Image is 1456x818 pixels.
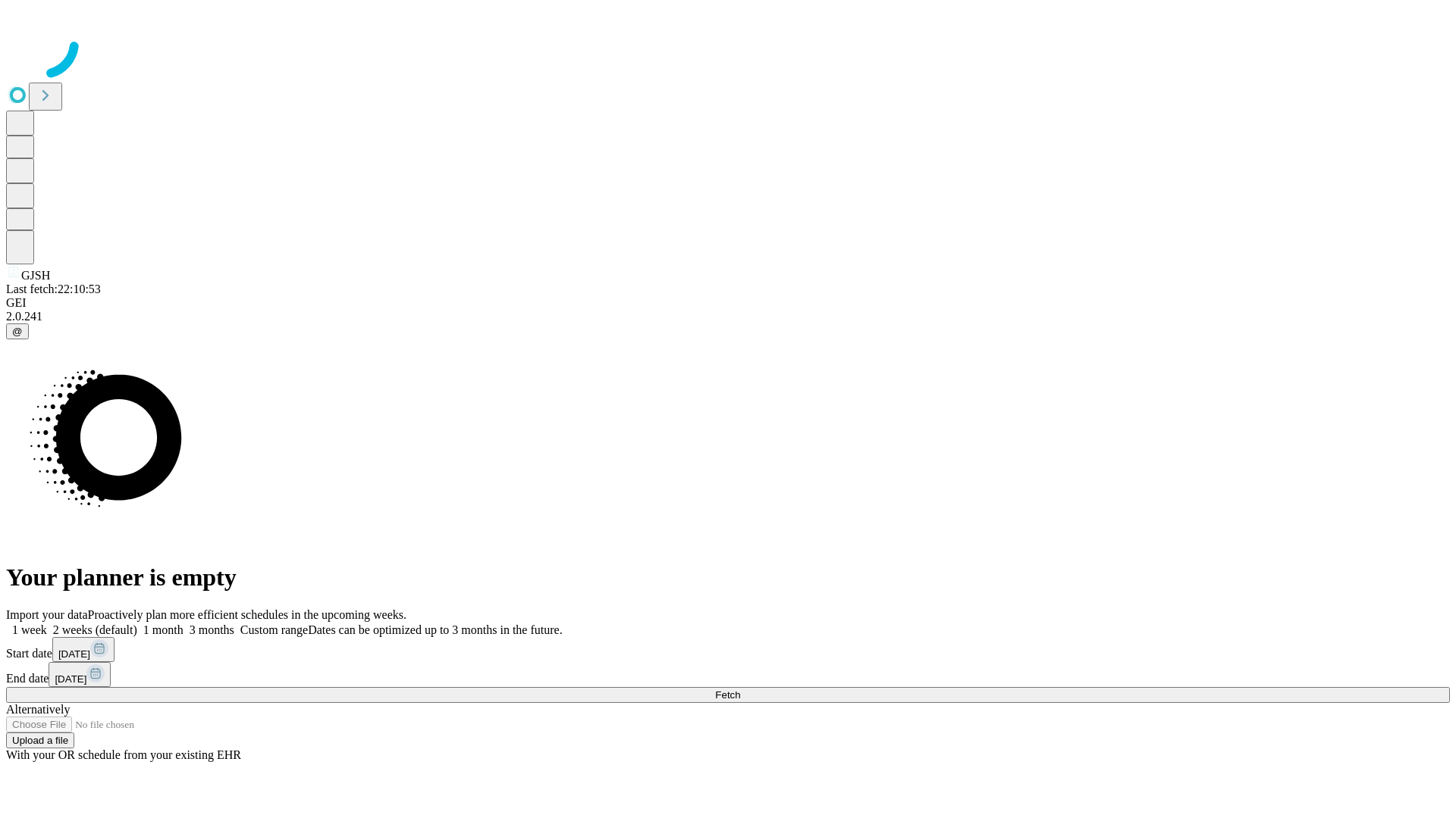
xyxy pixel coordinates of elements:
[12,326,23,337] span: @
[240,623,308,636] span: Custom range
[6,748,241,761] span: With your OR schedule from your existing EHR
[6,564,1450,592] h1: Your planner is empty
[6,662,1450,687] div: End date
[88,608,406,621] span: Proactively plan more efficient schedules in the upcoming weeks.
[6,687,1450,703] button: Fetch
[49,662,111,687] button: [DATE]
[6,608,88,621] span: Import your data
[6,283,101,295] span: Last fetch: 22:10:53
[190,623,234,636] span: 3 months
[6,732,74,748] button: Upload a file
[58,648,90,660] span: [DATE]
[6,310,1450,323] div: 2.0.241
[6,637,1450,662] div: Start date
[52,637,115,662] button: [DATE]
[715,689,740,701] span: Fetch
[6,323,29,339] button: @
[6,296,1450,310] div: GEI
[21,269,50,282] span: GJSH
[6,703,70,716] span: Alternatively
[53,623,137,636] span: 2 weeks (default)
[143,623,184,636] span: 1 month
[12,623,47,636] span: 1 week
[308,623,562,636] span: Dates can be optimized up to 3 months in the future.
[55,673,86,685] span: [DATE]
